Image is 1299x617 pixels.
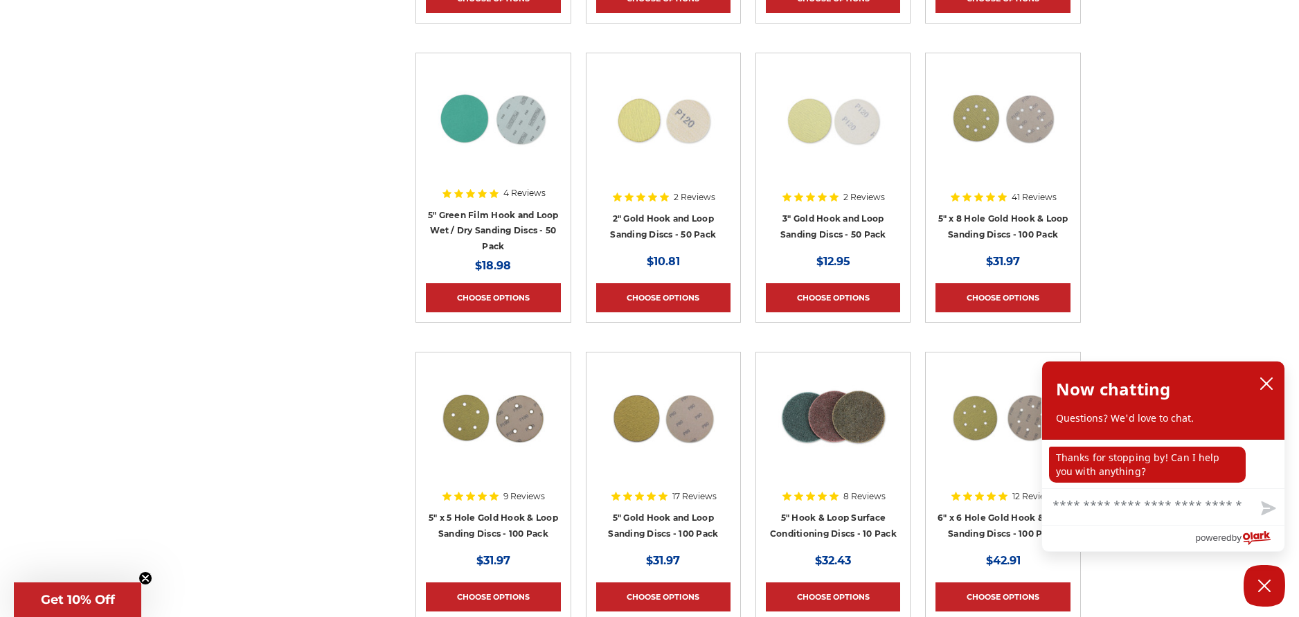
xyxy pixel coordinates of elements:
img: gold hook & loop sanding disc stack [608,362,719,473]
span: $10.81 [647,255,680,268]
a: gold hook & loop sanding disc stack [596,362,731,497]
span: 41 Reviews [1012,193,1057,202]
a: 5" Gold Hook and Loop Sanding Discs - 100 Pack [608,512,718,539]
img: 5 inch surface conditioning discs [778,362,888,473]
a: Choose Options [426,582,560,611]
span: 17 Reviews [672,492,717,501]
p: Thanks for stopping by! Can I help you with anything? [1049,447,1246,483]
a: 5 inch 5 hole hook and loop sanding disc [426,362,560,497]
span: by [1232,529,1242,546]
a: 5 inch surface conditioning discs [766,362,900,497]
h2: Now chatting [1056,375,1170,403]
a: 5 inch 8 hole gold velcro disc stack [935,63,1070,197]
a: 5" Hook & Loop Surface Conditioning Discs - 10 Pack [770,512,897,539]
img: 2 inch hook loop sanding discs gold [608,63,719,174]
p: Questions? We'd love to chat. [1056,411,1271,425]
span: Get 10% Off [41,592,115,607]
a: Powered by Olark [1195,526,1284,551]
a: 6 inch 6 hole hook and loop sanding disc [935,362,1070,497]
span: 8 Reviews [843,492,886,501]
a: 2 inch hook loop sanding discs gold [596,63,731,197]
img: 5 inch 8 hole gold velcro disc stack [948,63,1059,174]
span: $31.97 [476,554,510,567]
a: 5" Green Film Hook and Loop Wet / Dry Sanding Discs - 50 Pack [428,210,559,251]
button: close chatbox [1255,373,1278,394]
img: Side-by-side 5-inch green film hook and loop sanding disc p60 grit and loop back [438,63,548,174]
a: Choose Options [596,283,731,312]
span: 2 Reviews [843,193,885,202]
img: 6 inch 6 hole hook and loop sanding disc [948,362,1059,473]
span: 9 Reviews [503,492,545,501]
img: 3 inch gold hook and loop sanding discs [778,63,888,174]
span: $32.43 [815,554,851,567]
a: Choose Options [766,582,900,611]
a: 5" x 5 Hole Gold Hook & Loop Sanding Discs - 100 Pack [429,512,558,539]
span: $31.97 [646,554,680,567]
a: 5" x 8 Hole Gold Hook & Loop Sanding Discs - 100 Pack [938,213,1068,240]
a: Choose Options [596,582,731,611]
a: 3" Gold Hook and Loop Sanding Discs - 50 Pack [780,213,886,240]
a: Choose Options [426,283,560,312]
span: $31.97 [986,255,1020,268]
a: 3 inch gold hook and loop sanding discs [766,63,900,197]
div: olark chatbox [1041,361,1285,552]
div: Get 10% OffClose teaser [14,582,141,617]
span: $18.98 [475,259,511,272]
a: Choose Options [766,283,900,312]
a: Choose Options [935,582,1070,611]
a: Choose Options [935,283,1070,312]
button: Send message [1250,493,1284,525]
img: 5 inch 5 hole hook and loop sanding disc [438,362,548,473]
a: Side-by-side 5-inch green film hook and loop sanding disc p60 grit and loop back [426,63,560,197]
button: Close teaser [138,571,152,585]
span: 12 Reviews [1012,492,1057,501]
div: chat [1042,440,1284,488]
a: 6" x 6 Hole Gold Hook & Loop Sanding Discs - 100 Pack [938,512,1068,539]
span: powered [1195,529,1231,546]
span: $12.95 [816,255,850,268]
span: $42.91 [986,554,1021,567]
span: 2 Reviews [674,193,715,202]
a: 2" Gold Hook and Loop Sanding Discs - 50 Pack [610,213,716,240]
button: Close Chatbox [1244,565,1285,607]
